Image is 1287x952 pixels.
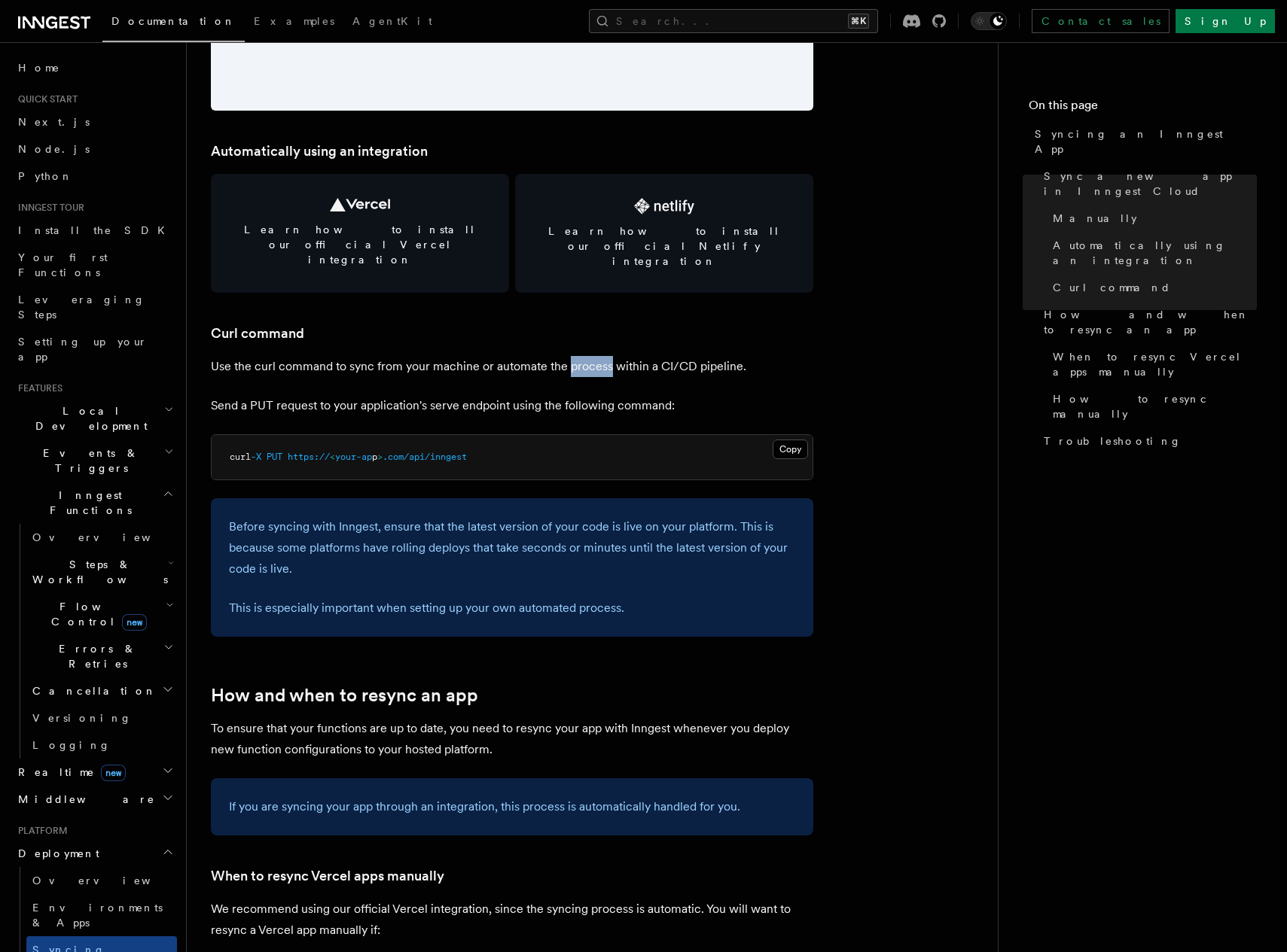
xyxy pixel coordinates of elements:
[12,482,177,524] button: Inngest Functions
[1047,343,1257,385] a: When to resync Vercel apps manually
[12,244,177,286] a: Your first Functions
[211,323,304,344] a: Curl command
[12,840,177,867] button: Deployment
[245,5,343,41] a: Examples
[18,294,145,321] span: Leveraging Steps
[12,488,163,518] span: Inngest Functions
[1053,280,1171,295] span: Curl command
[229,796,795,817] p: If you are syncing your app through an integration, this process is automatically handled for you.
[12,93,78,105] span: Quick start
[26,599,166,629] span: Flow Control
[1029,120,1257,163] a: Syncing an Inngest App
[26,557,168,587] span: Steps & Workflows
[211,174,509,293] a: Learn how to install our official Vercel integration
[102,5,245,42] a: Documentation
[12,765,126,780] span: Realtime
[377,452,383,462] span: >
[1047,232,1257,274] a: Automatically using an integration
[1047,205,1257,232] a: Manually
[1053,391,1257,421] span: How to resync manually
[18,116,90,128] span: Next.js
[26,641,163,671] span: Errors & Retries
[1053,211,1137,226] span: Manually
[211,899,813,941] p: We recommend using our official Vercel integration, since the syncing process is automatic. You w...
[32,874,188,887] span: Overview
[12,202,84,214] span: Inngest tour
[383,452,467,462] span: .com/api/inngest
[1044,307,1257,337] span: How and when to resync an app
[1053,349,1257,379] span: When to resync Vercel apps manually
[254,15,334,27] span: Examples
[288,452,330,462] span: https://
[12,108,177,135] a: Next.js
[211,865,444,887] a: When to resync Vercel apps manually
[229,222,491,267] span: Learn how to install our official Vercel integration
[18,336,148,363] span: Setting up your app
[12,397,177,440] button: Local Development
[12,759,177,786] button: Realtimenew
[12,524,177,759] div: Inngest Functions
[18,170,73,182] span: Python
[26,635,177,677] button: Errors & Retries
[12,328,177,370] a: Setting up your app
[26,677,177,704] button: Cancellation
[12,825,68,837] span: Platform
[1176,9,1275,33] a: Sign Up
[211,718,813,760] p: To ensure that your functions are up to date, you need to resync your app with Inngest whenever y...
[26,524,177,551] a: Overview
[32,739,111,751] span: Logging
[18,224,174,236] span: Install the SDK
[773,440,808,459] button: Copy
[1035,126,1257,157] span: Syncing an Inngest App
[12,792,155,807] span: Middleware
[1029,96,1257,120] h4: On this page
[267,452,282,462] span: PUT
[515,174,813,293] a: Learn how to install our official Netlify integration
[330,452,335,462] span: <
[211,356,813,377] p: Use the curl command to sync from your machine or automate the process within a CI/CD pipeline.
[335,452,372,462] span: your-ap
[211,141,428,162] a: Automatically using an integration
[26,731,177,759] a: Logging
[1044,433,1182,449] span: Troubleshooting
[1044,169,1257,199] span: Sync a new app in Inngest Cloud
[352,15,432,27] span: AgentKit
[1053,238,1257,268] span: Automatically using an integration
[211,685,478,706] a: How and when to resync an app
[12,786,177,813] button: Middleware
[230,452,251,462] span: curl
[1032,9,1170,33] a: Contact sales
[32,902,163,929] span: Environments & Apps
[26,593,177,635] button: Flow Controlnew
[12,54,177,81] a: Home
[32,531,188,543] span: Overview
[18,251,108,278] span: Your first Functions
[1038,301,1257,343] a: How and when to resync an app
[589,9,878,33] button: Search...⌘K
[26,551,177,593] button: Steps & Workflows
[18,60,60,75] span: Home
[111,15,236,27] span: Documentation
[12,403,164,433] span: Local Development
[26,894,177,936] a: Environments & Apps
[12,382,63,394] span: Features
[122,614,147,631] span: new
[12,440,177,482] button: Events & Triggers
[343,5,441,41] a: AgentKit
[32,712,132,724] span: Versioning
[848,14,869,29] kbd: ⌘K
[372,452,377,462] span: p
[18,143,90,155] span: Node.js
[1047,274,1257,301] a: Curl command
[26,704,177,731] a: Versioning
[12,163,177,190] a: Python
[971,12,1007,30] button: Toggle dark mode
[12,846,99,861] span: Deployment
[12,135,177,163] a: Node.js
[251,452,261,462] span: -X
[1038,163,1257,205] a: Sync a new app in Inngest Cloud
[26,867,177,894] a: Overview
[1047,385,1257,427] a: How to resync manually
[12,217,177,244] a: Install the SDK
[12,446,164,476] span: Events & Triggers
